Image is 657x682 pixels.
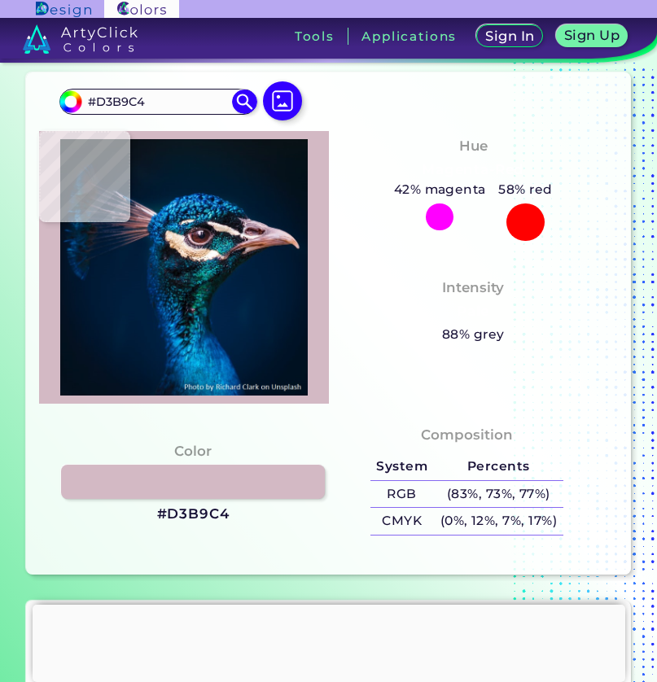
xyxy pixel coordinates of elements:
[475,24,545,48] a: Sign In
[82,91,234,113] input: type color..
[450,302,497,321] h3: Pale
[434,453,563,480] h5: Percents
[263,81,302,120] img: icon picture
[361,30,457,42] h3: Applications
[174,439,212,463] h4: Color
[232,90,256,114] img: icon search
[563,28,620,42] h5: Sign Up
[36,2,90,17] img: ArtyClick Design logo
[442,276,504,299] h4: Intensity
[370,508,434,535] h5: CMYK
[434,508,563,535] h5: (0%, 12%, 7%, 17%)
[484,29,536,43] h5: Sign In
[295,30,335,42] h3: Tools
[415,160,532,180] h3: Magenta-Red
[459,134,488,158] h4: Hue
[157,505,230,524] h3: #D3B9C4
[47,139,320,396] img: img_pavlin.jpg
[434,481,563,508] h5: (83%, 73%, 77%)
[33,605,625,678] iframe: Advertisement
[370,481,434,508] h5: RGB
[493,179,559,200] h5: 58% red
[370,453,434,480] h5: System
[554,24,629,48] a: Sign Up
[388,179,493,200] h5: 42% magenta
[421,423,513,447] h4: Composition
[23,24,138,54] img: logo_artyclick_colors_white.svg
[442,324,505,345] h5: 88% grey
